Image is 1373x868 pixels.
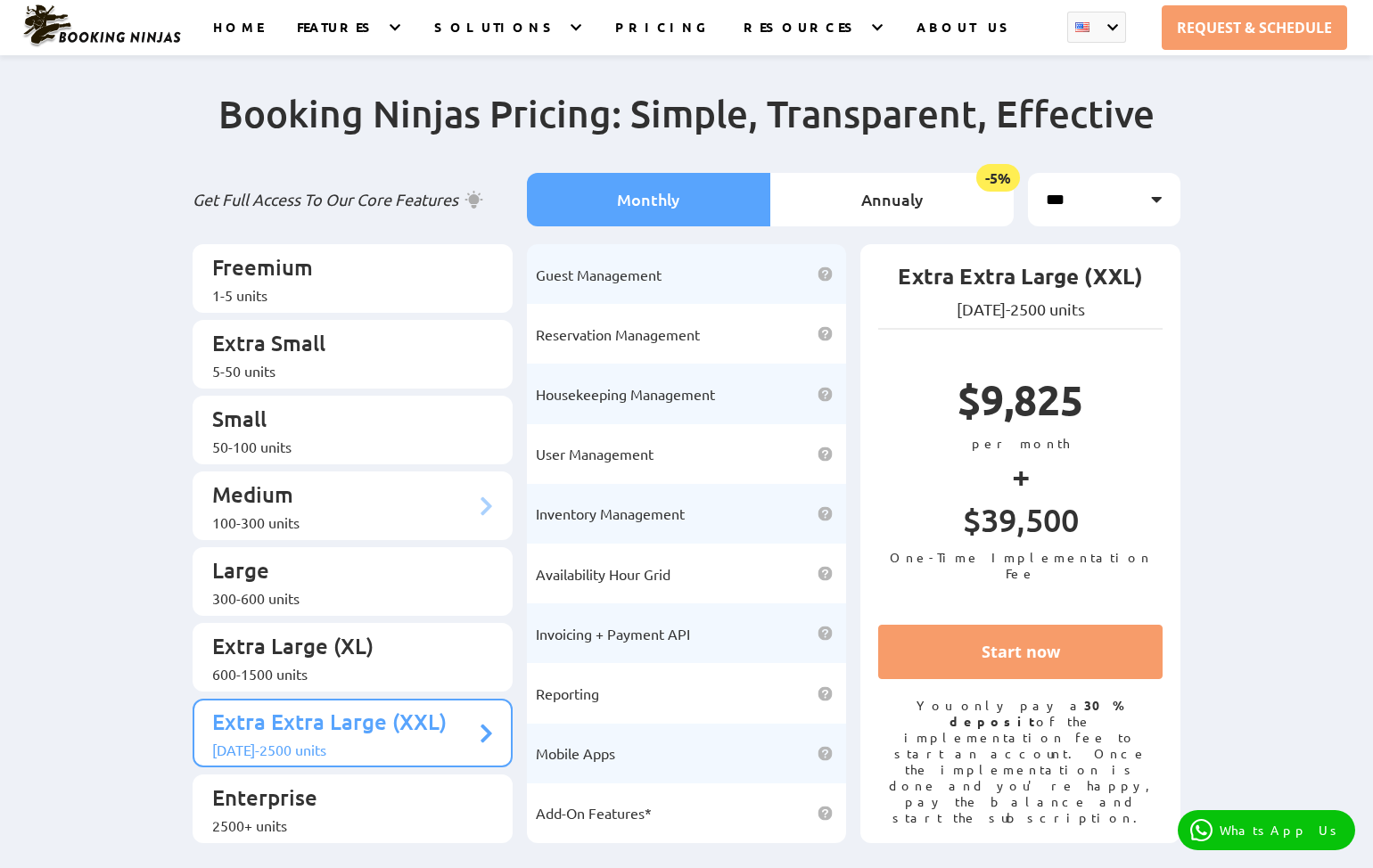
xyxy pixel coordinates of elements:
p: Small [212,405,475,438]
a: HOME [213,19,263,55]
a: RESOURCES [744,19,860,55]
div: 100-300 units [212,513,475,531]
img: help icon [818,506,833,521]
strong: 30% deposit [950,697,1125,729]
span: Housekeeping Management [536,385,715,403]
p: $39,500 [878,500,1163,549]
span: Guest Management [536,266,662,283]
img: help icon [818,266,833,282]
a: ABOUT US [917,19,1015,55]
p: Get Full Access To Our Core Features [193,189,513,210]
p: Enterprise [212,783,475,816]
img: help icon [818,686,833,701]
a: Start now [878,625,1163,679]
p: $9,825 [878,373,1163,435]
p: Extra Large (XL) [212,632,475,665]
p: [DATE]-2500 units [878,299,1163,319]
span: Add-On Features* [536,804,652,822]
a: SOLUTIONS [434,19,559,55]
img: help icon [818,387,833,402]
p: Extra Small [212,329,475,362]
p: WhatsApp Us [1220,823,1343,838]
img: help icon [818,626,833,641]
p: Medium [212,480,475,513]
p: per month [878,435,1163,451]
span: Reporting [536,684,599,702]
img: help icon [818,446,833,462]
h2: Booking Ninjas Pricing: Simple, Transparent, Effective [193,90,1180,173]
div: 1-5 units [212,286,475,304]
p: Freemium [212,253,475,286]
div: 2500+ units [212,816,475,834]
img: help icon [818,326,833,341]
a: FEATURES [297,19,378,55]
span: -5% [976,164,1020,192]
p: One-Time Implementation Fee [878,549,1163,581]
a: WhatsApp Us [1178,810,1355,850]
div: 50-100 units [212,438,475,455]
div: 300-600 units [212,589,475,607]
p: You only pay a of the implementation fee to start an account. Once the implementation is done and... [878,697,1163,825]
img: help icon [818,566,833,581]
img: help icon [818,746,833,761]
div: [DATE]-2500 units [212,741,475,758]
div: 600-1500 units [212,665,475,683]
span: Inventory Management [536,504,685,522]
span: Invoicing + Payment API [536,625,690,643]
img: help icon [818,806,833,821]
p: Large [212,556,475,589]
li: Monthly [527,173,770,226]
a: PRICING [615,19,709,55]
li: Annualy [770,173,1014,226]
span: Availability Hour Grid [536,565,670,583]
p: Extra Extra Large (XXL) [212,708,475,741]
span: Reservation Management [536,325,700,343]
p: + [878,451,1163,500]
p: Extra Extra Large (XXL) [878,262,1163,299]
span: Mobile Apps [536,744,615,762]
div: 5-50 units [212,362,475,380]
span: User Management [536,445,654,463]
